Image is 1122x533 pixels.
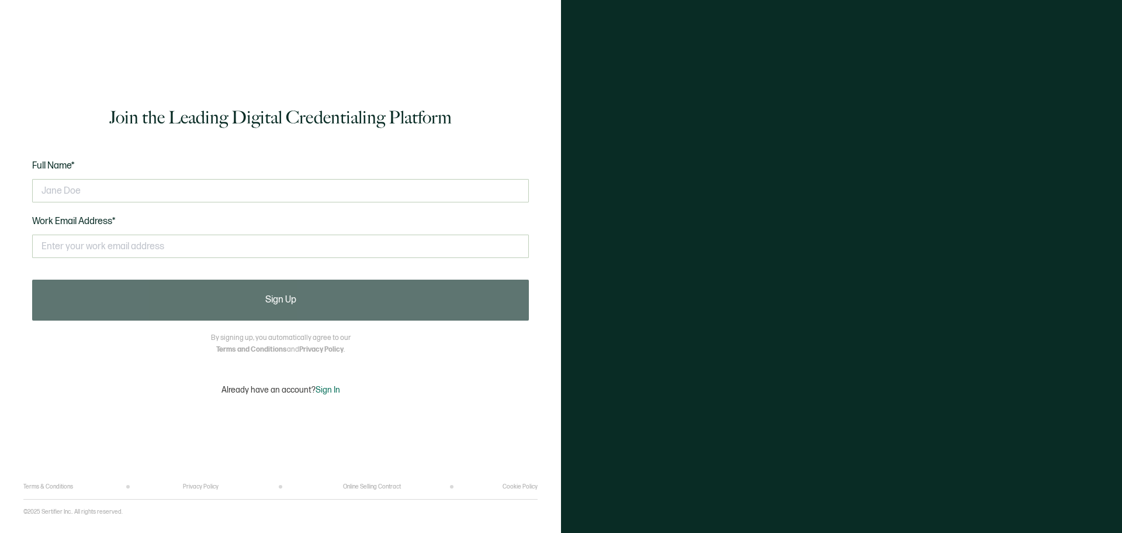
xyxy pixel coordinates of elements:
[316,385,340,395] span: Sign In
[299,345,344,354] a: Privacy Policy
[503,483,538,490] a: Cookie Policy
[23,508,123,515] p: ©2025 Sertifier Inc.. All rights reserved.
[183,483,219,490] a: Privacy Policy
[32,216,116,227] span: Work Email Address*
[211,332,351,356] p: By signing up, you automatically agree to our and .
[32,179,529,202] input: Jane Doe
[343,483,401,490] a: Online Selling Contract
[32,235,529,258] input: Enter your work email address
[32,160,75,171] span: Full Name*
[32,280,529,321] button: Sign Up
[221,385,340,395] p: Already have an account?
[109,106,452,129] h1: Join the Leading Digital Credentialing Platform
[23,483,73,490] a: Terms & Conditions
[216,345,287,354] a: Terms and Conditions
[265,295,296,305] span: Sign Up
